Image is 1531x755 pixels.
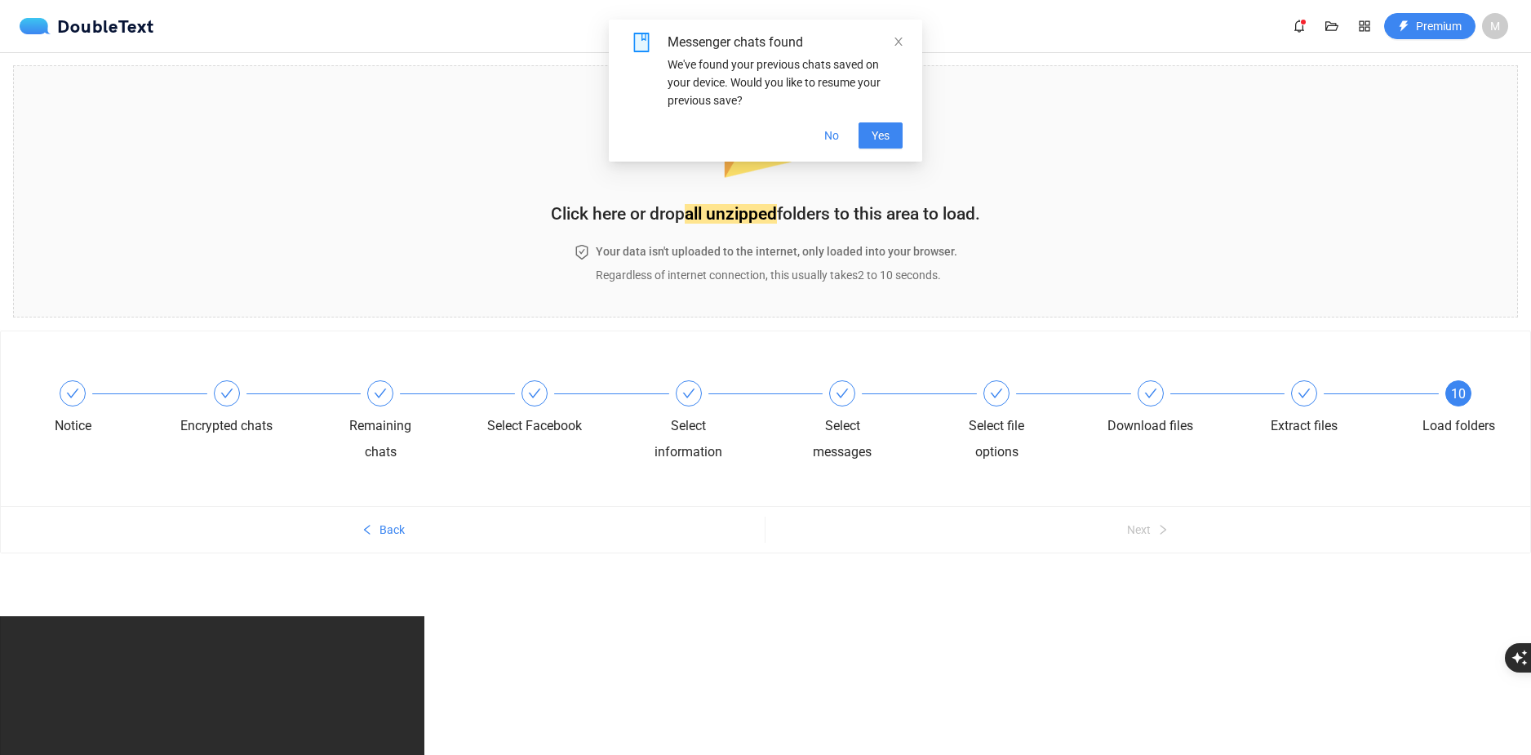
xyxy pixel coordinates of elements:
div: Select messages [795,380,949,465]
div: Download files [1103,380,1258,439]
div: Remaining chats [333,413,428,465]
div: Extract files [1271,413,1338,439]
button: thunderboltPremium [1384,13,1476,39]
div: Messenger chats found [668,33,903,52]
span: 10 [1451,386,1466,402]
span: check [1144,387,1157,400]
span: appstore [1352,20,1377,33]
button: Yes [859,122,903,149]
div: 10Load folders [1411,380,1506,439]
span: check [66,387,79,400]
span: check [682,387,695,400]
span: Premium [1416,17,1462,35]
span: check [220,387,233,400]
span: Back [379,521,405,539]
button: bell [1286,13,1312,39]
button: Nextright [765,517,1530,543]
span: No [824,127,839,144]
span: book [632,33,651,52]
div: Extract files [1257,380,1411,439]
div: Load folders [1422,413,1495,439]
img: logo [20,18,57,34]
span: safety-certificate [575,245,589,260]
button: leftBack [1,517,765,543]
span: left [362,524,373,537]
div: Download files [1107,413,1193,439]
div: Select Facebook [487,380,641,439]
div: Select file options [949,380,1103,465]
h2: Click here or drop folders to this area to load. [551,201,980,228]
div: Remaining chats [333,380,487,465]
div: DoubleText [20,18,154,34]
button: folder-open [1319,13,1345,39]
span: check [1298,387,1311,400]
div: Select information [641,380,796,465]
button: No [811,122,852,149]
span: check [374,387,387,400]
span: Yes [872,127,890,144]
strong: all unzipped [685,204,777,224]
div: Select messages [795,413,890,465]
a: logoDoubleText [20,18,154,34]
span: folder-open [1320,20,1344,33]
div: Notice [55,413,91,439]
span: check [836,387,849,400]
div: Notice [25,380,180,439]
span: thunderbolt [1398,20,1409,33]
div: Select file options [949,413,1044,465]
span: check [528,387,541,400]
span: Regardless of internet connection, this usually takes 2 to 10 seconds . [596,269,941,282]
div: Encrypted chats [180,380,334,439]
span: M [1490,13,1500,39]
button: appstore [1351,13,1378,39]
span: check [990,387,1003,400]
div: Select information [641,413,736,465]
div: Encrypted chats [180,413,273,439]
h4: Your data isn't uploaded to the internet, only loaded into your browser. [596,242,957,260]
span: bell [1287,20,1311,33]
span: close [893,36,904,47]
div: We've found your previous chats saved on your device. Would you like to resume your previous save? [668,56,903,109]
div: Select Facebook [487,413,582,439]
